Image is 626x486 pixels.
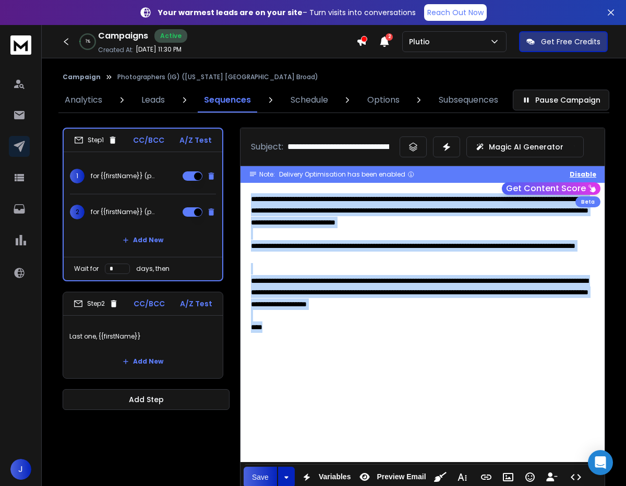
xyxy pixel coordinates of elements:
div: Active [154,29,187,43]
span: Note: [259,170,275,179]
p: Created At: [98,46,134,54]
button: Campaign [63,73,101,81]
p: Subsequences [439,94,498,106]
button: Get Content Score [502,182,600,195]
p: Get Free Credits [541,36,600,47]
div: Step 2 [74,299,118,308]
p: – Turn visits into conversations [158,7,416,18]
p: Sequences [204,94,251,106]
p: Subject: [251,141,283,153]
p: Last one, {{firstName}} [69,322,216,351]
p: Photographers (IG) ([US_STATE] [GEOGRAPHIC_DATA] Broad) [117,73,318,81]
button: Get Free Credits [519,31,608,52]
a: Leads [135,88,171,113]
p: days, then [136,265,170,273]
span: Variables [317,472,353,481]
a: Schedule [284,88,334,113]
p: Magic AI Generator [489,142,563,152]
button: J [10,459,31,480]
button: Magic AI Generator [466,136,584,157]
p: CC/BCC [133,135,164,145]
p: Schedule [291,94,328,106]
button: Disable [570,170,596,179]
span: Preview Email [375,472,428,481]
strong: Your warmest leads are on your site [158,7,303,18]
p: for {{firstName}} (photographers only) [91,208,158,216]
span: 2 [70,205,85,219]
p: A/Z Test [179,135,212,145]
span: 1 [70,169,85,183]
a: Sequences [198,88,257,113]
h1: Campaigns [98,30,148,42]
p: Wait for [74,265,99,273]
p: 1 % [86,39,90,45]
button: Add New [114,230,172,251]
p: A/Z Test [180,298,212,309]
p: Plutio [409,36,434,47]
p: CC/BCC [134,298,165,309]
div: Step 1 [74,135,117,145]
button: Add Step [63,389,230,410]
button: Add New [114,351,172,372]
a: Subsequences [432,88,504,113]
button: Pause Campaign [513,90,609,110]
p: Options [367,94,400,106]
a: Options [361,88,406,113]
p: Leads [141,94,165,106]
p: Analytics [65,94,102,106]
img: logo [10,35,31,55]
li: Step1CC/BCCA/Z Test1for {{firstName}} (photographers only)2for {{firstName}} (photographers only)... [63,128,223,281]
p: [DATE] 11:30 PM [136,45,182,54]
div: Delivery Optimisation has been enabled [279,170,415,179]
p: for {{firstName}} (photographers only) [91,172,158,180]
div: Open Intercom Messenger [588,450,613,475]
span: 2 [386,33,393,41]
a: Analytics [58,88,109,113]
div: Beta [575,196,600,207]
li: Step2CC/BCCA/Z TestLast one, {{firstName}}Add New [63,292,223,379]
p: Reach Out Now [427,7,484,18]
a: Reach Out Now [424,4,487,21]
